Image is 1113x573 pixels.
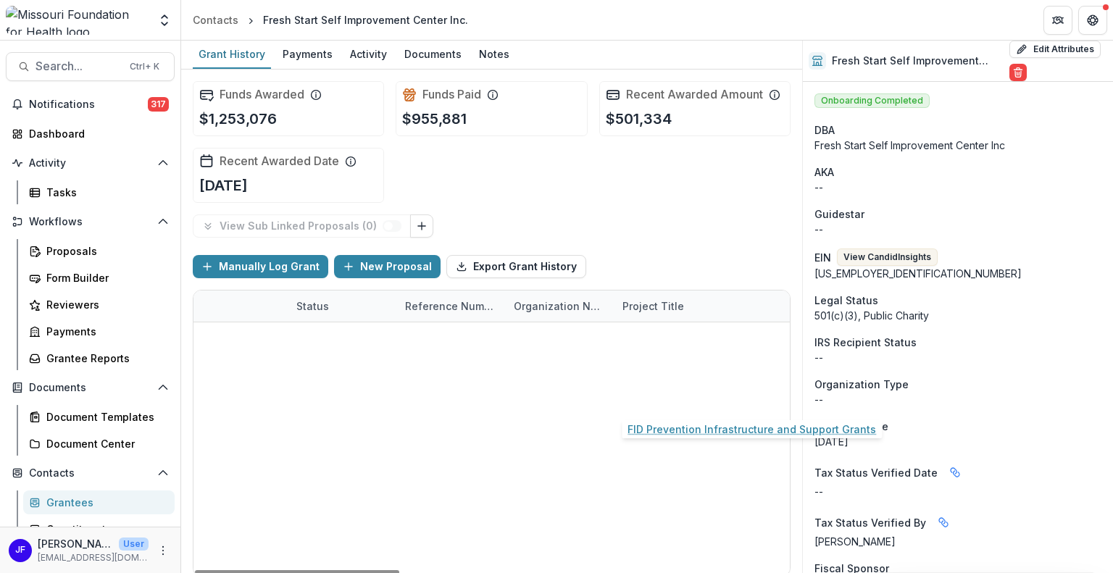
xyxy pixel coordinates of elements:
[199,175,248,196] p: [DATE]
[344,41,393,69] a: Activity
[29,99,148,111] span: Notifications
[277,43,338,64] div: Payments
[814,266,1101,281] div: [US_EMPLOYER_IDENTIFICATION_NUMBER]
[814,335,917,350] span: IRS Recipient Status
[505,298,614,314] div: Organization Name
[277,41,338,69] a: Payments
[46,270,163,285] div: Form Builder
[1043,6,1072,35] button: Partners
[396,290,505,322] div: Reference Number
[15,545,25,555] div: Jean Freeman-Crawford
[46,522,163,537] div: Constituents
[402,108,467,130] p: $955,881
[23,293,175,317] a: Reviewers
[1009,64,1027,81] button: Delete
[23,517,175,541] a: Constituents
[396,298,505,314] div: Reference Number
[6,376,175,399] button: Open Documents
[38,551,149,564] p: [EMAIL_ADDRESS][DOMAIN_NAME]
[288,298,338,314] div: Status
[344,43,393,64] div: Activity
[606,108,672,130] p: $501,334
[505,290,614,322] div: Organization Name
[6,93,175,116] button: Notifications317
[46,243,163,259] div: Proposals
[6,461,175,485] button: Open Contacts
[29,467,151,480] span: Contacts
[1078,6,1107,35] button: Get Help
[399,43,467,64] div: Documents
[814,250,831,265] p: EIN
[814,308,1101,323] div: 501(c)(3), Public Charity
[29,382,151,394] span: Documents
[23,319,175,343] a: Payments
[814,138,1101,153] div: Fresh Start Self Improvement Center Inc
[6,210,175,233] button: Open Workflows
[36,59,121,73] span: Search...
[6,52,175,81] button: Search...
[29,157,151,170] span: Activity
[46,495,163,510] div: Grantees
[46,436,163,451] div: Document Center
[814,484,1101,499] p: --
[38,536,113,551] p: [PERSON_NAME]
[6,122,175,146] a: Dashboard
[23,239,175,263] a: Proposals
[6,151,175,175] button: Open Activity
[119,538,149,551] p: User
[46,409,163,424] div: Document Templates
[814,534,1101,549] p: [PERSON_NAME]
[614,290,795,322] div: Project Title
[23,180,175,204] a: Tasks
[814,180,1101,195] p: --
[410,214,433,238] button: Link Grants
[814,434,1101,449] div: [DATE]
[187,9,474,30] nav: breadcrumb
[814,515,926,530] span: Tax Status Verified By
[23,266,175,290] a: Form Builder
[814,164,834,180] span: AKA
[154,542,172,559] button: More
[193,43,271,64] div: Grant History
[193,12,238,28] div: Contacts
[46,185,163,200] div: Tasks
[288,290,396,322] div: Status
[837,248,938,266] button: View CandidInsights
[1009,41,1101,58] button: Edit Attributes
[46,297,163,312] div: Reviewers
[220,220,383,233] p: View Sub Linked Proposals ( 0 )
[23,346,175,370] a: Grantee Reports
[23,432,175,456] a: Document Center
[814,93,930,108] span: Onboarding Completed
[814,465,938,480] span: Tax Status Verified Date
[46,351,163,366] div: Grantee Reports
[334,255,441,278] button: New Proposal
[193,41,271,69] a: Grant History
[814,293,878,308] span: Legal Status
[23,405,175,429] a: Document Templates
[832,55,1004,67] h2: Fresh Start Self Improvement Center Inc.
[148,97,169,112] span: 317
[29,126,163,141] div: Dashboard
[932,511,955,534] button: Linked binding
[263,12,468,28] div: Fresh Start Self Improvement Center Inc.
[943,461,967,484] button: Linked binding
[220,88,304,101] h2: Funds Awarded
[814,419,888,434] span: Founding Date
[199,108,277,130] p: $1,253,076
[814,350,1101,365] div: --
[154,6,175,35] button: Open entity switcher
[814,392,1101,407] p: --
[814,222,1101,237] div: --
[814,377,909,392] span: Organization Type
[399,41,467,69] a: Documents
[626,88,763,101] h2: Recent Awarded Amount
[193,255,328,278] button: Manually Log Grant
[23,490,175,514] a: Grantees
[473,43,515,64] div: Notes
[814,122,835,138] span: DBA
[6,6,149,35] img: Missouri Foundation for Health logo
